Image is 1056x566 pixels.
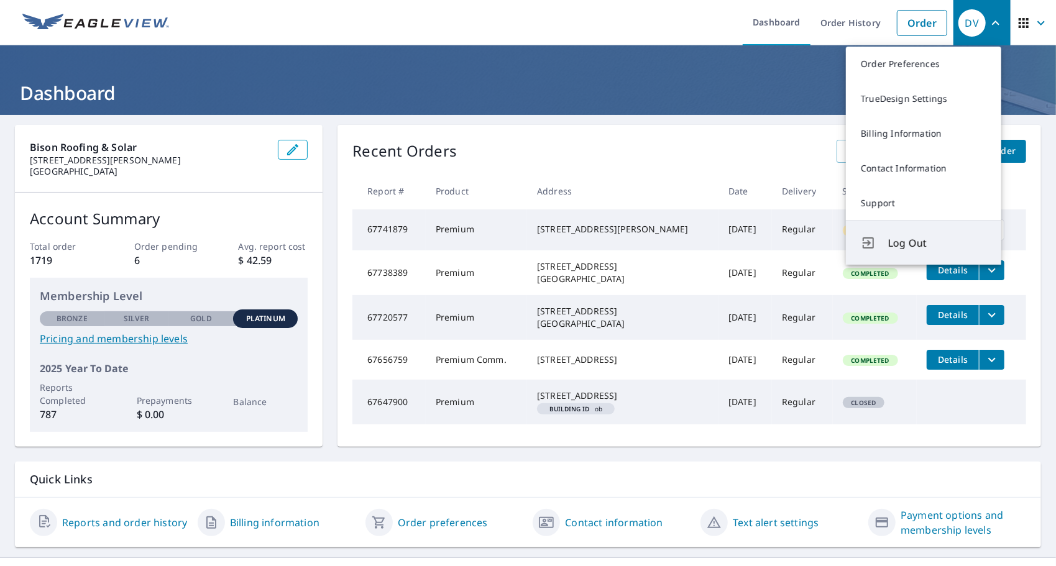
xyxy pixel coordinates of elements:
[719,250,772,295] td: [DATE]
[426,250,527,295] td: Premium
[527,173,719,209] th: Address
[934,264,971,276] span: Details
[772,209,833,250] td: Regular
[927,305,979,325] button: detailsBtn-67720577
[772,173,833,209] th: Delivery
[352,340,426,380] td: 67656759
[844,398,884,407] span: Closed
[352,295,426,340] td: 67720577
[137,394,201,407] p: Prepayments
[565,515,663,530] a: Contact information
[772,250,833,295] td: Regular
[846,81,1001,116] a: TrueDesign Settings
[124,313,150,324] p: Silver
[837,140,925,163] a: View All Orders
[846,47,1001,81] a: Order Preferences
[719,295,772,340] td: [DATE]
[40,288,298,304] p: Membership Level
[719,380,772,424] td: [DATE]
[537,305,709,330] div: [STREET_ADDRESS] [GEOGRAPHIC_DATA]
[979,350,1004,370] button: filesDropdownBtn-67656759
[398,515,488,530] a: Order preferences
[772,380,833,424] td: Regular
[846,221,1001,265] button: Log Out
[934,354,971,365] span: Details
[30,253,99,268] p: 1719
[897,10,947,36] a: Order
[958,9,986,37] div: DV
[537,390,709,402] div: [STREET_ADDRESS]
[719,209,772,250] td: [DATE]
[844,314,897,322] span: Completed
[426,173,527,209] th: Product
[833,173,917,209] th: Status
[844,226,898,235] span: In Process
[537,260,709,285] div: [STREET_ADDRESS] [GEOGRAPHIC_DATA]
[30,472,1026,487] p: Quick Links
[190,313,211,324] p: Gold
[719,173,772,209] th: Date
[30,240,99,253] p: Total order
[40,331,298,346] a: Pricing and membership levels
[230,515,319,530] a: Billing information
[352,250,426,295] td: 67738389
[549,406,590,412] em: Building ID
[846,151,1001,186] a: Contact Information
[542,406,610,412] span: ob
[30,140,268,155] p: Bison Roofing & Solar
[30,155,268,166] p: [STREET_ADDRESS][PERSON_NAME]
[30,166,268,177] p: [GEOGRAPHIC_DATA]
[352,209,426,250] td: 67741879
[844,269,897,278] span: Completed
[30,208,308,230] p: Account Summary
[352,380,426,424] td: 67647900
[238,253,308,268] p: $ 42.59
[57,313,88,324] p: Bronze
[772,295,833,340] td: Regular
[979,305,1004,325] button: filesDropdownBtn-67720577
[888,235,986,250] span: Log Out
[934,309,971,321] span: Details
[901,508,1026,537] a: Payment options and membership levels
[844,356,897,365] span: Completed
[40,381,104,407] p: Reports Completed
[134,253,204,268] p: 6
[15,80,1041,106] h1: Dashboard
[426,295,527,340] td: Premium
[22,14,169,32] img: EV Logo
[927,350,979,370] button: detailsBtn-67656759
[846,116,1001,151] a: Billing Information
[979,260,1004,280] button: filesDropdownBtn-67738389
[426,340,527,380] td: Premium Comm.
[40,407,104,422] p: 787
[846,186,1001,221] a: Support
[772,340,833,380] td: Regular
[927,260,979,280] button: detailsBtn-67738389
[537,354,709,366] div: [STREET_ADDRESS]
[426,209,527,250] td: Premium
[537,223,709,235] div: [STREET_ADDRESS][PERSON_NAME]
[137,407,201,422] p: $ 0.00
[352,140,457,163] p: Recent Orders
[233,395,298,408] p: Balance
[40,361,298,376] p: 2025 Year To Date
[238,240,308,253] p: Avg. report cost
[62,515,187,530] a: Reports and order history
[733,515,819,530] a: Text alert settings
[246,313,285,324] p: Platinum
[426,380,527,424] td: Premium
[134,240,204,253] p: Order pending
[352,173,426,209] th: Report #
[719,340,772,380] td: [DATE]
